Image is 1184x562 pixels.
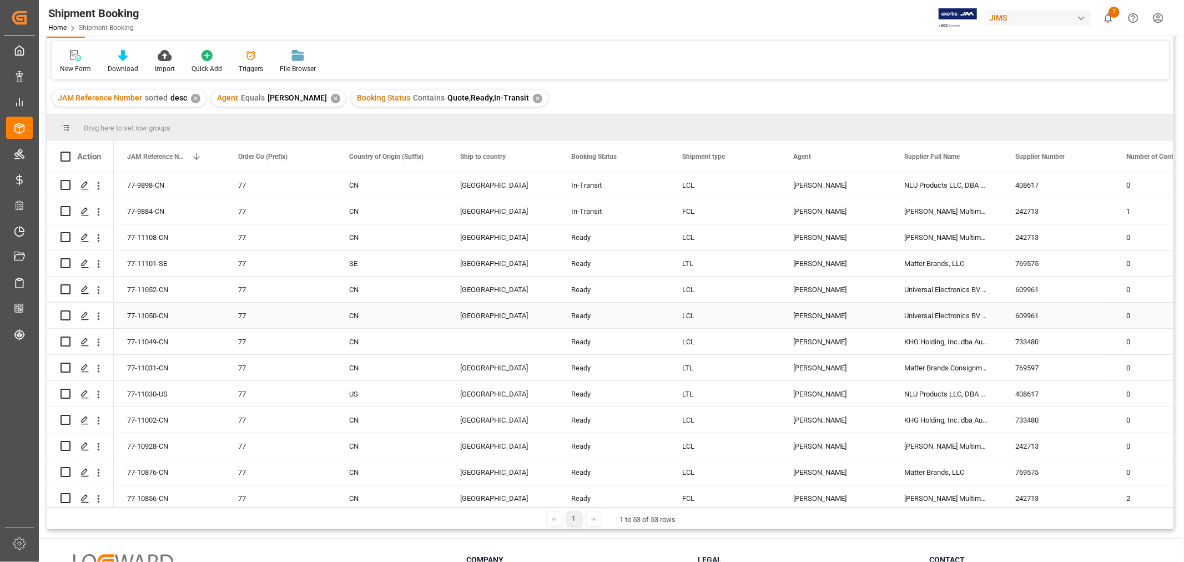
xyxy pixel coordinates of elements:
div: LCL [682,460,767,485]
div: In-Transit [571,173,656,198]
div: CN [349,329,434,355]
span: Order Co (Prefix) [238,153,288,160]
div: Press SPACE to select this row. [47,485,114,511]
div: LCL [682,408,767,433]
div: 769597 [1002,355,1113,380]
div: [PERSON_NAME] Multimedia [GEOGRAPHIC_DATA] [891,224,1002,250]
div: Ready [571,329,656,355]
div: Ready [571,225,656,250]
div: LCL [682,173,767,198]
div: Press SPACE to select this row. [47,329,114,355]
div: Ready [571,303,656,329]
div: NLU Products LLC, DBA Bodyguardz [891,172,1002,198]
div: 242713 [1002,485,1113,511]
div: Action [77,152,101,162]
div: Import [155,64,175,74]
div: 77 [238,277,323,303]
div: 77-9884-CN [114,198,225,224]
div: Ready [571,382,656,407]
div: 77-11050-CN [114,303,225,328]
div: 77-11052-CN [114,277,225,302]
div: LCL [682,329,767,355]
div: [GEOGRAPHIC_DATA] [460,382,545,407]
div: [GEOGRAPHIC_DATA] [460,355,545,381]
div: ✕ [331,94,340,103]
div: [PERSON_NAME] Multimedia [GEOGRAPHIC_DATA] [891,485,1002,511]
div: 77 [238,486,323,511]
div: 77-10856-CN [114,485,225,511]
div: Press SPACE to select this row. [47,172,114,198]
div: [PERSON_NAME] Multimedia [GEOGRAPHIC_DATA] [891,198,1002,224]
span: JAM Reference Number [127,153,187,160]
div: 77 [238,199,323,224]
div: CN [349,303,434,329]
div: KHG Holding, Inc. dba Austere [891,329,1002,354]
span: JAM Reference Number [58,93,142,102]
span: Supplier Number [1015,153,1065,160]
div: 242713 [1002,198,1113,224]
div: Ready [571,460,656,485]
div: [PERSON_NAME] [793,303,878,329]
div: [PERSON_NAME] [793,355,878,381]
div: [GEOGRAPHIC_DATA] [460,199,545,224]
div: [PERSON_NAME] [793,225,878,250]
a: Home [48,24,67,32]
div: Quick Add [192,64,222,74]
div: 408617 [1002,172,1113,198]
div: FCL [682,199,767,224]
div: KHG Holding, Inc. dba Austere [891,407,1002,433]
div: CN [349,199,434,224]
div: LTL [682,355,767,381]
div: File Browser [280,64,316,74]
button: show 7 new notifications [1096,6,1121,31]
div: 1 to 53 of 53 rows [620,514,676,525]
div: Universal Electronics BV ([GEOGRAPHIC_DATA]) [891,277,1002,302]
div: Press SPACE to select this row. [47,198,114,224]
div: Matter Brands, LLC [891,459,1002,485]
div: 242713 [1002,224,1113,250]
div: LCL [682,303,767,329]
div: Press SPACE to select this row. [47,250,114,277]
div: [GEOGRAPHIC_DATA] [460,486,545,511]
div: ✕ [533,94,542,103]
div: 77 [238,251,323,277]
div: 77-11030-US [114,381,225,407]
div: 77-10876-CN [114,459,225,485]
div: 77-11101-SE [114,250,225,276]
div: 77-11049-CN [114,329,225,354]
span: sorted [145,93,168,102]
div: Press SPACE to select this row. [47,381,114,407]
div: 77-11108-CN [114,224,225,250]
div: 242713 [1002,433,1113,459]
div: [GEOGRAPHIC_DATA] [460,408,545,433]
div: [PERSON_NAME] [793,277,878,303]
div: ✕ [191,94,200,103]
div: LCL [682,225,767,250]
div: 77-9898-CN [114,172,225,198]
div: 77 [238,434,323,459]
div: New Form [60,64,91,74]
span: Country of Origin (Suffix) [349,153,424,160]
div: Matter Brands, LLC [891,250,1002,276]
div: 77 [238,303,323,329]
div: Press SPACE to select this row. [47,224,114,250]
span: Booking Status [571,153,617,160]
div: 77-10928-CN [114,433,225,459]
span: Quote,Ready,In-Transit [447,93,529,102]
div: NLU Products LLC, DBA BodygARdz [891,381,1002,407]
div: [PERSON_NAME] [793,460,878,485]
div: [GEOGRAPHIC_DATA] [460,460,545,485]
div: 77 [238,225,323,250]
div: [PERSON_NAME] Multimedia [GEOGRAPHIC_DATA] [891,433,1002,459]
div: 77 [238,460,323,485]
div: [PERSON_NAME] [793,199,878,224]
div: LTL [682,251,767,277]
div: CN [349,408,434,433]
div: Ready [571,355,656,381]
span: Contains [413,93,445,102]
div: Press SPACE to select this row. [47,407,114,433]
div: Press SPACE to select this row. [47,355,114,381]
div: 77-11031-CN [114,355,225,380]
span: Shipment type [682,153,725,160]
div: CN [349,486,434,511]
